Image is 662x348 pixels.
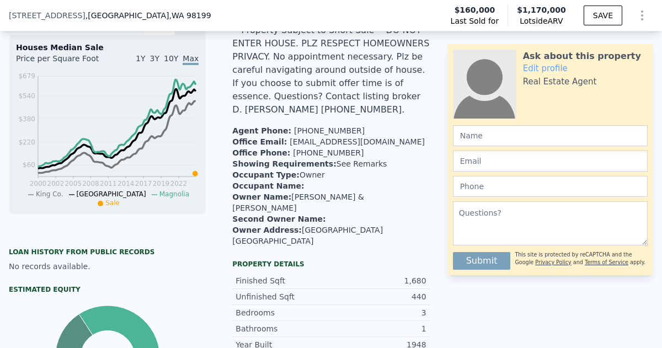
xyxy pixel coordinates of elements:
tspan: $220 [18,138,35,146]
span: 10Y [164,54,178,63]
div: Price per Square Foot [16,53,108,71]
a: Privacy Policy [535,259,571,265]
strong: Occupant Name : [232,181,304,190]
tspan: 2000 [30,180,47,188]
button: SAVE [584,6,622,25]
strong: Showing Requirements : [232,159,336,168]
button: Show Options [631,4,653,26]
strong: Owner Address : [232,226,302,234]
tspan: $60 [23,162,35,169]
tspan: 2017 [135,180,152,188]
strong: Occupant Type : [232,170,300,179]
div: Unfinished Sqft [236,291,331,302]
span: , WA 98199 [169,11,211,20]
div: Estimated Equity [9,285,206,294]
span: $160,000 [455,4,495,15]
span: Lotside ARV [517,15,566,26]
span: Sale [105,199,120,207]
input: Email [453,151,648,172]
tspan: 2002 [47,180,65,188]
div: Houses Median Sale [16,42,199,53]
span: Office Phone: [232,148,293,157]
span: King Co. [36,190,63,198]
div: Bedrooms [236,307,331,318]
div: Bathrooms [236,323,331,334]
div: Loan history from public records [9,248,206,256]
div: 1,680 [331,275,426,286]
a: Terms of Service [585,259,628,265]
tspan: $679 [18,72,35,80]
li: [EMAIL_ADDRESS][DOMAIN_NAME] [232,136,429,147]
span: Max [183,54,199,65]
button: Submit [453,252,511,270]
span: 3Y [150,54,159,63]
span: 1Y [136,54,145,63]
span: Office Email: [232,137,290,146]
span: [STREET_ADDRESS] [9,10,86,21]
input: Name [453,125,648,146]
li: [PERSON_NAME] & [PERSON_NAME] [232,191,429,213]
li: [PHONE_NUMBER] [232,125,429,136]
div: 1 [331,323,426,334]
li: [GEOGRAPHIC_DATA] [GEOGRAPHIC_DATA] [232,224,429,247]
span: Agent Phone: [232,126,294,135]
a: Edit profile [523,63,568,73]
input: Phone [453,176,648,197]
div: 440 [331,291,426,302]
div: Finished Sqft [236,275,331,286]
span: Magnolia [159,190,189,198]
div: Ask about this property [523,50,641,63]
div: This site is protected by reCAPTCHA and the Google and apply. [515,248,648,270]
li: Owner [232,169,429,180]
tspan: 2011 [100,180,117,188]
tspan: 2014 [118,180,135,188]
div: 3 [331,307,426,318]
div: No records available. [9,261,206,272]
tspan: $540 [18,93,35,100]
div: Real Estate Agent [523,76,597,87]
li: See Remarks [232,158,429,169]
span: $1,170,000 [517,6,566,14]
li: [PHONE_NUMBER] [232,147,429,158]
span: , [GEOGRAPHIC_DATA] [86,10,211,21]
span: [GEOGRAPHIC_DATA] [77,190,146,198]
tspan: 2019 [153,180,170,188]
span: **Property Subject to Short Sale** DO NOT ENTER HOUSE. PLZ RESPECT HOMEOWNERS PRIVACY. No appoint... [232,25,429,115]
tspan: 2005 [65,180,82,188]
span: Last Sold for [451,15,499,26]
strong: Owner Name : [232,192,291,201]
tspan: 2008 [82,180,99,188]
tspan: $380 [18,115,35,123]
div: Property details [232,260,429,269]
strong: Second Owner Name : [232,215,325,223]
tspan: 2022 [170,180,188,188]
